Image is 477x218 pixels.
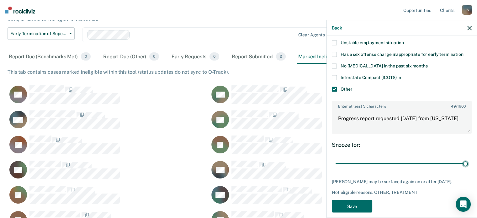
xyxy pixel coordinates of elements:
div: CaseloadOpportunityCell-267210 [209,85,411,110]
span: 2 [276,52,286,61]
div: CaseloadOpportunityCell-203814 [8,185,209,210]
span: 0 [209,52,219,61]
label: Enter at least 3 characters [332,101,471,108]
span: Unstable employment situation [341,40,404,45]
div: Report Submitted [231,50,287,64]
div: CaseloadOpportunityCell-265134 [8,110,209,135]
span: 0 [81,52,91,61]
div: Snooze for: [332,141,472,148]
div: Early Requests [170,50,220,64]
div: CaseloadOpportunityCell-183220 [209,135,411,160]
span: 0 [149,52,159,61]
div: CaseloadOpportunityCell-258487 [8,135,209,160]
span: Has a sex offense charge inappropriate for early termination [341,51,464,56]
span: 49 [451,104,456,108]
div: CaseloadOpportunityCell-256882 [209,110,411,135]
div: Clear agents [298,32,325,38]
span: Other [341,86,352,91]
textarea: Progress report requested [DATE] from [US_STATE] [332,110,471,133]
button: Save [332,200,372,213]
div: Not eligible reasons: OTHER, TREATMENT [332,189,472,195]
span: / 1600 [451,104,465,108]
span: Early Termination of Supervision [10,31,67,36]
div: Marked Ineligible [297,50,354,64]
div: Report Due (Benchmarks Met) [8,50,92,64]
div: CaseloadOpportunityCell-264161 [209,160,411,185]
span: No [MEDICAL_DATA] in the past six months [341,63,427,68]
div: Report Due (Other) [102,50,160,64]
button: Back [332,25,342,30]
img: Recidiviz [5,7,35,13]
div: J S [462,5,472,15]
div: CaseloadOpportunityCell-259967 [8,160,209,185]
div: [PERSON_NAME] may be surfaced again on or after [DATE]. [332,179,472,184]
span: Interstate Compact (ICOTS) in [341,75,401,80]
div: CaseloadOpportunityCell-265917 [8,85,209,110]
div: Open Intercom Messenger [456,197,471,212]
div: This tab contains cases marked ineligible within this tool (status updates do not sync to O-Track). [8,69,469,75]
div: CaseloadOpportunityCell-253378 [209,185,411,210]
